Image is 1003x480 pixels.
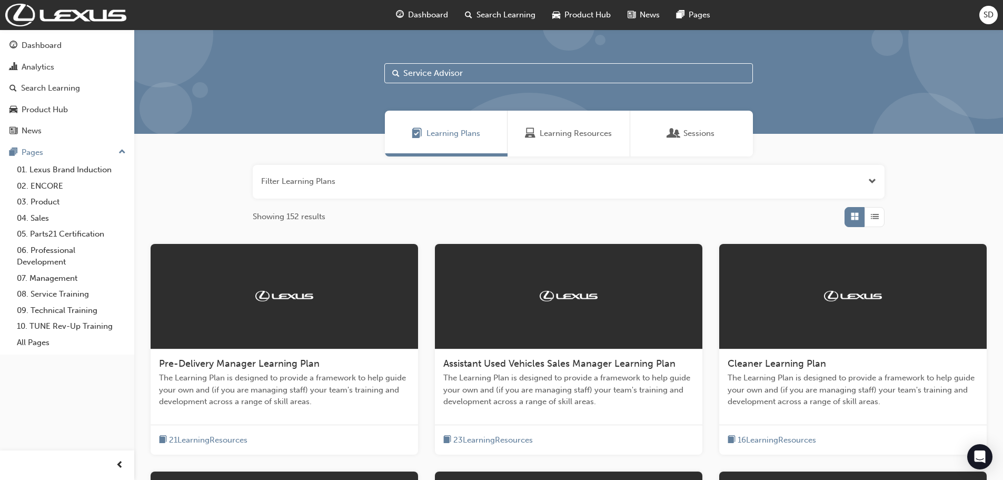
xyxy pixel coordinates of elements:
[13,335,130,351] a: All Pages
[4,36,130,55] a: Dashboard
[118,145,126,159] span: up-icon
[435,244,702,455] a: TrakAssistant Used Vehicles Sales Manager Learning PlanThe Learning Plan is designed to provide a...
[728,358,826,369] span: Cleaner Learning Plan
[851,211,859,223] span: Grid
[544,4,619,26] a: car-iconProduct Hub
[116,459,124,472] span: prev-icon
[159,434,247,447] button: book-icon21LearningResources
[728,434,736,447] span: book-icon
[868,175,876,188] button: Open the filter
[668,4,719,26] a: pages-iconPages
[13,194,130,210] a: 03. Product
[456,4,544,26] a: search-iconSearch Learning
[628,8,635,22] span: news-icon
[253,211,325,223] span: Showing 152 results
[630,111,753,156] a: SessionsSessions
[4,143,130,162] button: Pages
[22,61,54,73] div: Analytics
[465,8,472,22] span: search-icon
[443,434,533,447] button: book-icon23LearningResources
[564,9,611,21] span: Product Hub
[13,178,130,194] a: 02. ENCORE
[443,372,694,408] span: The Learning Plan is designed to provide a framework to help guide your own and (if you are manag...
[9,105,17,115] span: car-icon
[738,434,816,446] span: 16 Learning Resources
[619,4,668,26] a: news-iconNews
[540,291,598,301] img: Trak
[683,128,714,140] span: Sessions
[9,41,17,51] span: guage-icon
[426,128,480,140] span: Learning Plans
[4,100,130,120] a: Product Hub
[13,270,130,287] a: 07. Management
[22,146,43,159] div: Pages
[719,244,987,455] a: TrakCleaner Learning PlanThe Learning Plan is designed to provide a framework to help guide your ...
[13,162,130,178] a: 01. Lexus Brand Induction
[871,211,879,223] span: List
[525,128,535,140] span: Learning Resources
[4,57,130,77] a: Analytics
[13,226,130,242] a: 05. Parts21 Certification
[159,358,320,369] span: Pre-Delivery Manager Learning Plan
[443,358,676,369] span: Assistant Used Vehicles Sales Manager Learning Plan
[13,242,130,270] a: 06. Professional Development
[443,434,451,447] span: book-icon
[984,9,994,21] span: SD
[169,434,247,446] span: 21 Learning Resources
[13,210,130,227] a: 04. Sales
[824,291,882,301] img: Trak
[728,372,978,408] span: The Learning Plan is designed to provide a framework to help guide your own and (if you are manag...
[4,79,130,98] a: Search Learning
[392,67,400,80] span: Search
[689,9,710,21] span: Pages
[979,6,998,24] button: SD
[669,128,679,140] span: Sessions
[508,111,630,156] a: Learning ResourcesLearning Resources
[4,34,130,143] button: DashboardAnalyticsSearch LearningProduct HubNews
[21,82,80,94] div: Search Learning
[453,434,533,446] span: 23 Learning Resources
[540,128,612,140] span: Learning Resources
[552,8,560,22] span: car-icon
[728,434,816,447] button: book-icon16LearningResources
[9,63,17,72] span: chart-icon
[9,126,17,136] span: news-icon
[13,318,130,335] a: 10. TUNE Rev-Up Training
[22,40,62,52] div: Dashboard
[159,434,167,447] span: book-icon
[677,8,684,22] span: pages-icon
[13,302,130,319] a: 09. Technical Training
[412,128,422,140] span: Learning Plans
[396,8,404,22] span: guage-icon
[476,9,535,21] span: Search Learning
[13,286,130,302] a: 08. Service Training
[4,121,130,141] a: News
[9,148,17,158] span: pages-icon
[384,63,753,83] input: Search...
[159,372,410,408] span: The Learning Plan is designed to provide a framework to help guide your own and (if you are manag...
[5,4,126,26] img: Trak
[640,9,660,21] span: News
[22,104,68,116] div: Product Hub
[967,444,992,469] div: Open Intercom Messenger
[151,244,418,455] a: TrakPre-Delivery Manager Learning PlanThe Learning Plan is designed to provide a framework to hel...
[408,9,448,21] span: Dashboard
[388,4,456,26] a: guage-iconDashboard
[9,84,17,93] span: search-icon
[385,111,508,156] a: Learning PlansLearning Plans
[22,125,42,137] div: News
[255,291,313,301] img: Trak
